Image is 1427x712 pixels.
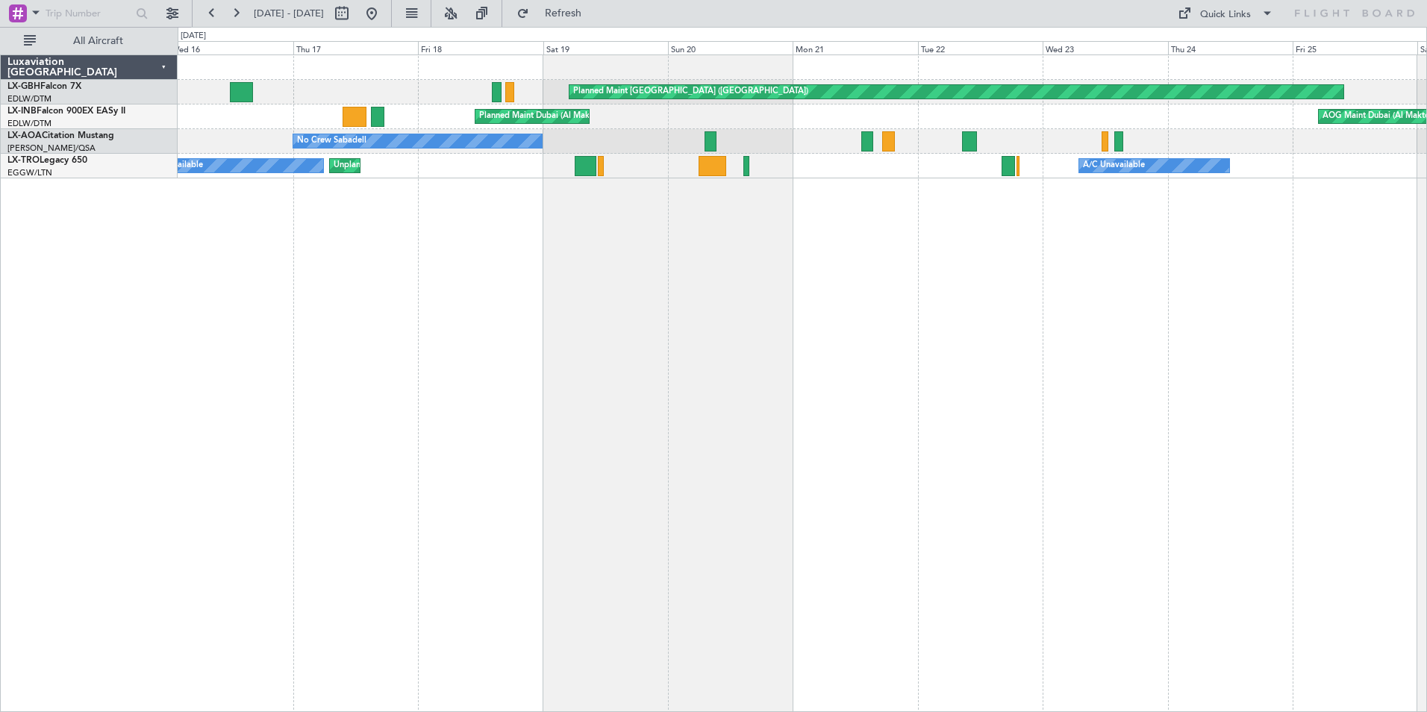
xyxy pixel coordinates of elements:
span: LX-GBH [7,82,40,91]
button: Quick Links [1170,1,1281,25]
div: Planned Maint [GEOGRAPHIC_DATA] ([GEOGRAPHIC_DATA]) [573,81,808,103]
div: No Crew Sabadell [297,130,366,152]
div: Sun 20 [668,41,793,54]
div: Sat 19 [543,41,668,54]
a: LX-INBFalcon 900EX EASy II [7,107,125,116]
span: Refresh [532,8,595,19]
div: Quick Links [1200,7,1251,22]
a: LX-TROLegacy 650 [7,156,87,165]
div: Thu 24 [1168,41,1293,54]
input: Trip Number [46,2,131,25]
a: EDLW/DTM [7,93,51,104]
a: LX-GBHFalcon 7X [7,82,81,91]
span: All Aircraft [39,36,157,46]
span: LX-TRO [7,156,40,165]
div: Planned Maint Dubai (Al Maktoum Intl) [479,105,626,128]
a: EDLW/DTM [7,118,51,129]
div: [DATE] [181,30,206,43]
button: All Aircraft [16,29,162,53]
div: Mon 21 [793,41,917,54]
div: Wed 16 [169,41,293,54]
div: Tue 22 [918,41,1043,54]
div: Unplanned Maint Dusseldorf [334,154,442,177]
div: Wed 23 [1043,41,1167,54]
div: A/C Unavailable [1083,154,1145,177]
a: [PERSON_NAME]/QSA [7,143,96,154]
span: LX-AOA [7,131,42,140]
a: LX-AOACitation Mustang [7,131,114,140]
div: Fri 18 [418,41,543,54]
button: Refresh [510,1,599,25]
span: [DATE] - [DATE] [254,7,324,20]
div: Thu 17 [293,41,418,54]
div: Fri 25 [1293,41,1417,54]
span: LX-INB [7,107,37,116]
a: EGGW/LTN [7,167,52,178]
